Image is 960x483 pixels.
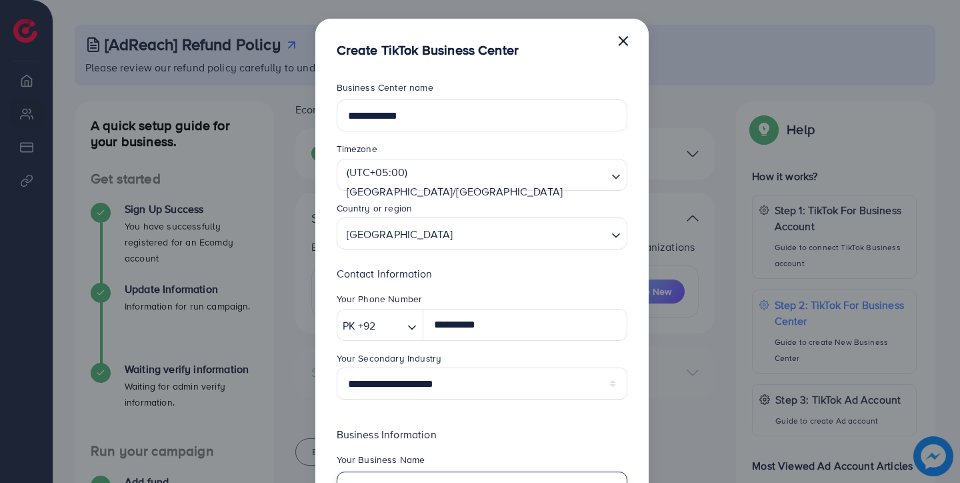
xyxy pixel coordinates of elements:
label: Your Secondary Industry [337,352,442,365]
label: Timezone [337,142,377,155]
div: Search for option [337,309,424,341]
div: Search for option [337,217,627,250]
label: Your Phone Number [337,292,423,306]
legend: Business Center name [337,81,627,99]
span: PK [343,316,355,336]
legend: Your Business Name [337,453,627,472]
span: [GEOGRAPHIC_DATA] [344,222,456,246]
input: Search for option [343,204,606,225]
span: (UTC+05:00) [GEOGRAPHIC_DATA]/[GEOGRAPHIC_DATA] [344,163,605,201]
input: Search for option [457,221,605,246]
p: Contact Information [337,266,627,282]
input: Search for option [379,316,402,336]
h5: Create TikTok Business Center [337,40,519,59]
span: +92 [358,316,375,336]
p: Business Information [337,426,627,442]
div: Search for option [337,159,627,191]
label: Country or region [337,201,413,215]
button: Close [617,27,630,53]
